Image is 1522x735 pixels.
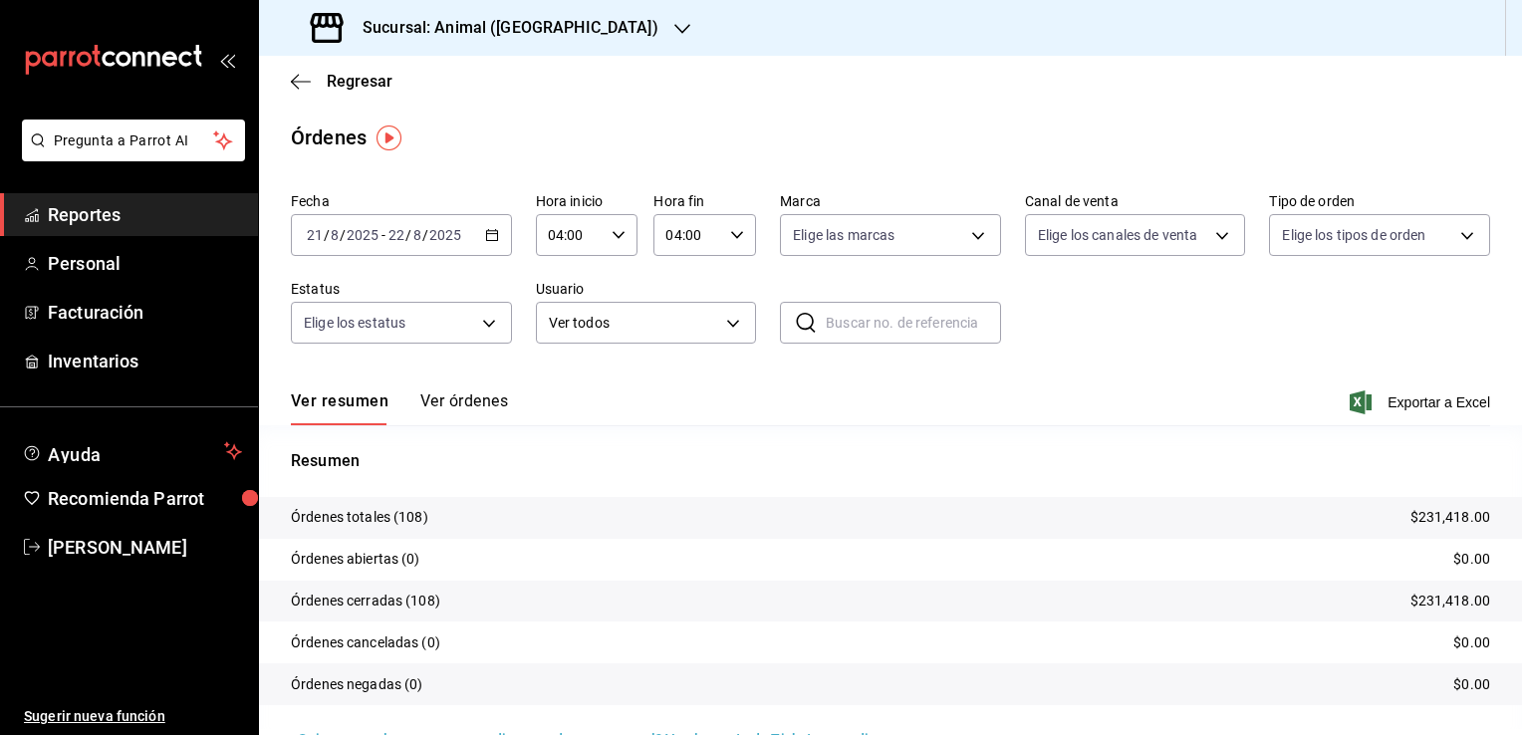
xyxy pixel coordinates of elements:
[291,591,440,612] p: Órdenes cerradas (108)
[1025,194,1246,208] label: Canal de venta
[1410,507,1490,528] p: $231,418.00
[327,72,392,91] span: Regresar
[346,227,380,243] input: ----
[219,52,235,68] button: open_drawer_menu
[405,227,411,243] span: /
[291,282,512,296] label: Estatus
[536,194,638,208] label: Hora inicio
[48,439,216,463] span: Ayuda
[381,227,385,243] span: -
[304,313,405,333] span: Elige los estatus
[1038,225,1197,245] span: Elige los canales de venta
[549,313,720,334] span: Ver todos
[14,144,245,165] a: Pregunta a Parrot AI
[22,120,245,161] button: Pregunta a Parrot AI
[291,194,512,208] label: Fecha
[387,227,405,243] input: --
[48,485,242,512] span: Recomienda Parrot
[48,299,242,326] span: Facturación
[793,225,894,245] span: Elige las marcas
[347,16,658,40] h3: Sucursal: Animal ([GEOGRAPHIC_DATA])
[291,674,423,695] p: Órdenes negadas (0)
[653,194,756,208] label: Hora fin
[1282,225,1425,245] span: Elige los tipos de orden
[291,122,367,152] div: Órdenes
[48,534,242,561] span: [PERSON_NAME]
[24,706,242,727] span: Sugerir nueva función
[1453,632,1490,653] p: $0.00
[1354,390,1490,414] button: Exportar a Excel
[780,194,1001,208] label: Marca
[291,632,440,653] p: Órdenes canceladas (0)
[291,507,428,528] p: Órdenes totales (108)
[1269,194,1490,208] label: Tipo de orden
[54,130,214,151] span: Pregunta a Parrot AI
[48,348,242,374] span: Inventarios
[377,125,401,150] img: Tooltip marker
[1410,591,1490,612] p: $231,418.00
[48,250,242,277] span: Personal
[291,391,388,425] button: Ver resumen
[1453,674,1490,695] p: $0.00
[1453,549,1490,570] p: $0.00
[330,227,340,243] input: --
[826,303,1001,343] input: Buscar no. de referencia
[340,227,346,243] span: /
[291,549,420,570] p: Órdenes abiertas (0)
[536,282,757,296] label: Usuario
[420,391,508,425] button: Ver órdenes
[422,227,428,243] span: /
[48,201,242,228] span: Reportes
[412,227,422,243] input: --
[428,227,462,243] input: ----
[306,227,324,243] input: --
[291,449,1490,473] p: Resumen
[291,72,392,91] button: Regresar
[291,391,508,425] div: navigation tabs
[324,227,330,243] span: /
